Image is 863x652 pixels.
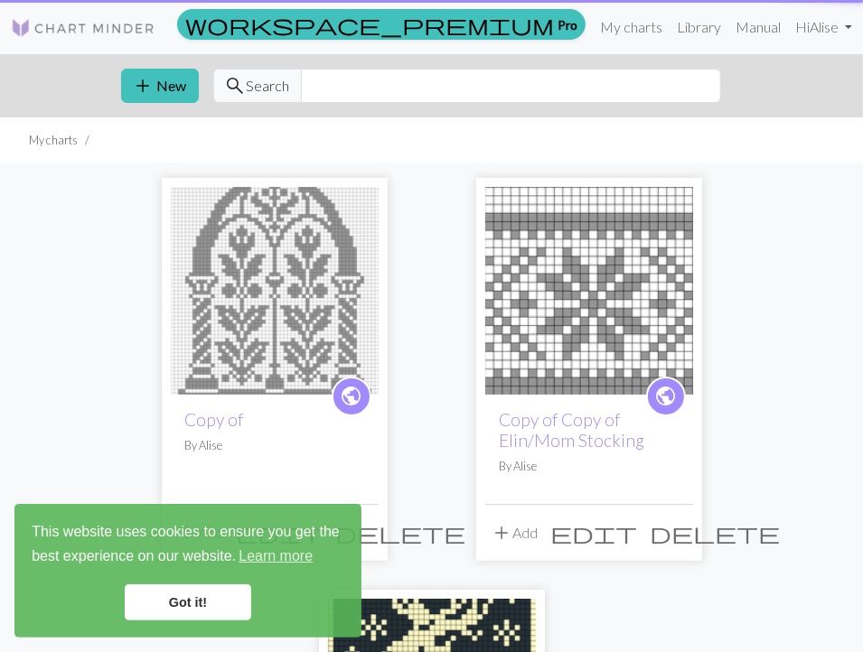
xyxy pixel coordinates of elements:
a: Library [670,9,728,45]
img: Stained Glass Church Window Motif [171,187,379,395]
div: cookieconsent [14,504,361,638]
button: Add [485,516,545,550]
button: New [121,69,199,103]
span: add [133,73,155,98]
span: public [340,382,362,410]
span: delete [336,520,466,545]
a: Manual [728,9,788,45]
button: Delete [330,516,473,550]
p: By Alise [500,458,679,475]
span: add [492,520,513,545]
img: Pop Stocking [485,187,693,395]
span: Search [247,75,290,97]
i: Edit [551,522,638,544]
a: Copy of Copy of Elin/Mom Stocking [500,409,645,451]
span: search [225,73,247,98]
span: workspace_premium [185,12,554,37]
i: public [340,378,362,414]
a: Pro [177,9,586,40]
a: dismiss cookie message [125,584,251,620]
p: By Alise [185,437,364,454]
button: Delete [644,516,787,550]
span: edit [551,520,638,545]
i: public [654,378,677,414]
span: delete [651,520,781,545]
a: public [646,377,686,416]
span: public [654,382,677,410]
a: Pop Stocking [485,280,693,297]
a: My charts [593,9,670,45]
img: Logo [11,17,155,39]
a: public [332,377,371,416]
a: Copy of [185,409,244,430]
button: Edit [545,516,644,550]
a: Stained Glass Church Window Motif [171,280,379,297]
span: This website uses cookies to ensure you get the best experience on our website. [32,521,344,570]
li: My charts [29,132,78,149]
a: HiAlise [788,9,859,45]
a: learn more about cookies [236,543,315,570]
